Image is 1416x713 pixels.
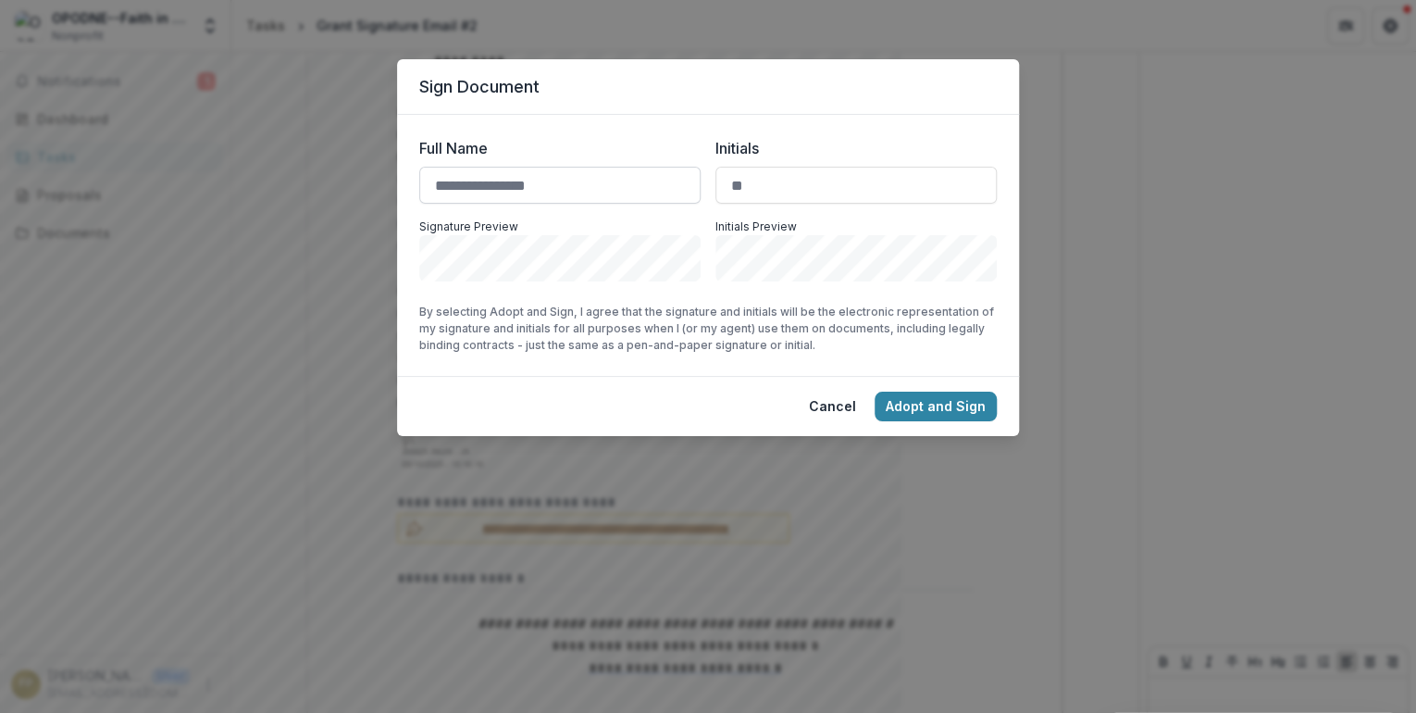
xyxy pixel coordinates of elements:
button: Adopt and Sign [875,392,997,421]
button: Cancel [798,392,867,421]
p: Signature Preview [419,219,701,235]
p: By selecting Adopt and Sign, I agree that the signature and initials will be the electronic repre... [419,304,997,354]
header: Sign Document [397,59,1019,115]
label: Full Name [419,137,689,159]
p: Initials Preview [715,219,997,235]
label: Initials [715,137,986,159]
